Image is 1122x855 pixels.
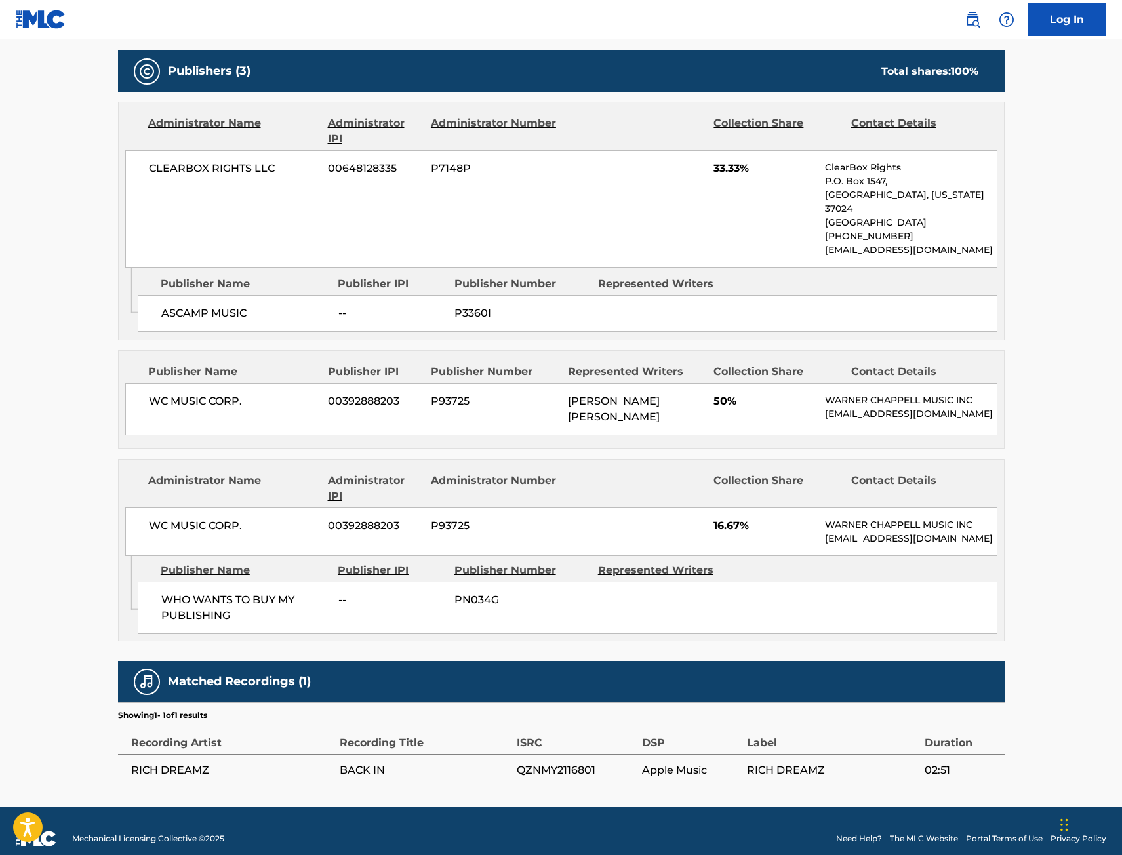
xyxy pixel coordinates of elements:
[149,393,319,409] span: WC MUSIC CORP.
[825,518,996,532] p: WARNER CHAPPELL MUSIC INC
[568,395,660,423] span: [PERSON_NAME] [PERSON_NAME]
[1028,3,1106,36] a: Log In
[454,306,588,321] span: P3360I
[825,174,996,188] p: P.O. Box 1547,
[328,364,421,380] div: Publisher IPI
[131,721,333,751] div: Recording Artist
[825,393,996,407] p: WARNER CHAPPELL MUSIC INC
[993,7,1020,33] div: Help
[747,763,917,778] span: RICH DREAMZ
[825,216,996,229] p: [GEOGRAPHIC_DATA]
[836,833,882,845] a: Need Help?
[517,763,635,778] span: QZNMY2116801
[825,532,996,546] p: [EMAIL_ADDRESS][DOMAIN_NAME]
[72,833,224,845] span: Mechanical Licensing Collective © 2025
[825,161,996,174] p: ClearBox Rights
[16,831,56,846] img: logo
[328,473,421,504] div: Administrator IPI
[959,7,986,33] a: Public Search
[1051,833,1106,845] a: Privacy Policy
[340,721,510,751] div: Recording Title
[149,161,319,176] span: CLEARBOX RIGHTS LLC
[454,592,588,608] span: PN034G
[139,674,155,690] img: Matched Recordings
[568,364,704,380] div: Represented Writers
[851,473,978,504] div: Contact Details
[149,518,319,534] span: WC MUSIC CORP.
[851,115,978,147] div: Contact Details
[851,364,978,380] div: Contact Details
[642,763,740,778] span: Apple Music
[431,364,558,380] div: Publisher Number
[890,833,958,845] a: The MLC Website
[118,709,207,721] p: Showing 1 - 1 of 1 results
[454,276,588,292] div: Publisher Number
[965,12,980,28] img: search
[168,674,311,689] h5: Matched Recordings (1)
[161,592,329,624] span: WHO WANTS TO BUY MY PUBLISHING
[328,393,421,409] span: 00392888203
[1060,805,1068,845] div: Drag
[966,833,1043,845] a: Portal Terms of Use
[517,721,635,751] div: ISRC
[713,473,841,504] div: Collection Share
[431,161,558,176] span: P7148P
[454,563,588,578] div: Publisher Number
[338,276,445,292] div: Publisher IPI
[161,563,328,578] div: Publisher Name
[825,229,996,243] p: [PHONE_NUMBER]
[16,10,66,29] img: MLC Logo
[431,518,558,534] span: P93725
[161,276,328,292] div: Publisher Name
[925,721,998,751] div: Duration
[328,518,421,534] span: 00392888203
[168,64,250,79] h5: Publishers (3)
[431,473,558,504] div: Administrator Number
[328,161,421,176] span: 00648128335
[598,276,732,292] div: Represented Writers
[825,407,996,421] p: [EMAIL_ADDRESS][DOMAIN_NAME]
[925,763,998,778] span: 02:51
[161,306,329,321] span: ASCAMP MUSIC
[825,188,996,216] p: [GEOGRAPHIC_DATA], [US_STATE] 37024
[713,393,815,409] span: 50%
[328,115,421,147] div: Administrator IPI
[598,563,732,578] div: Represented Writers
[881,64,978,79] div: Total shares:
[1056,792,1122,855] iframe: Chat Widget
[338,563,445,578] div: Publisher IPI
[148,473,318,504] div: Administrator Name
[338,306,445,321] span: --
[431,393,558,409] span: P93725
[999,12,1014,28] img: help
[148,364,318,380] div: Publisher Name
[713,364,841,380] div: Collection Share
[139,64,155,79] img: Publishers
[642,721,740,751] div: DSP
[340,763,510,778] span: BACK IN
[951,65,978,77] span: 100 %
[747,721,917,751] div: Label
[431,115,558,147] div: Administrator Number
[713,518,815,534] span: 16.67%
[713,161,815,176] span: 33.33%
[713,115,841,147] div: Collection Share
[131,763,333,778] span: RICH DREAMZ
[148,115,318,147] div: Administrator Name
[338,592,445,608] span: --
[825,243,996,257] p: [EMAIL_ADDRESS][DOMAIN_NAME]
